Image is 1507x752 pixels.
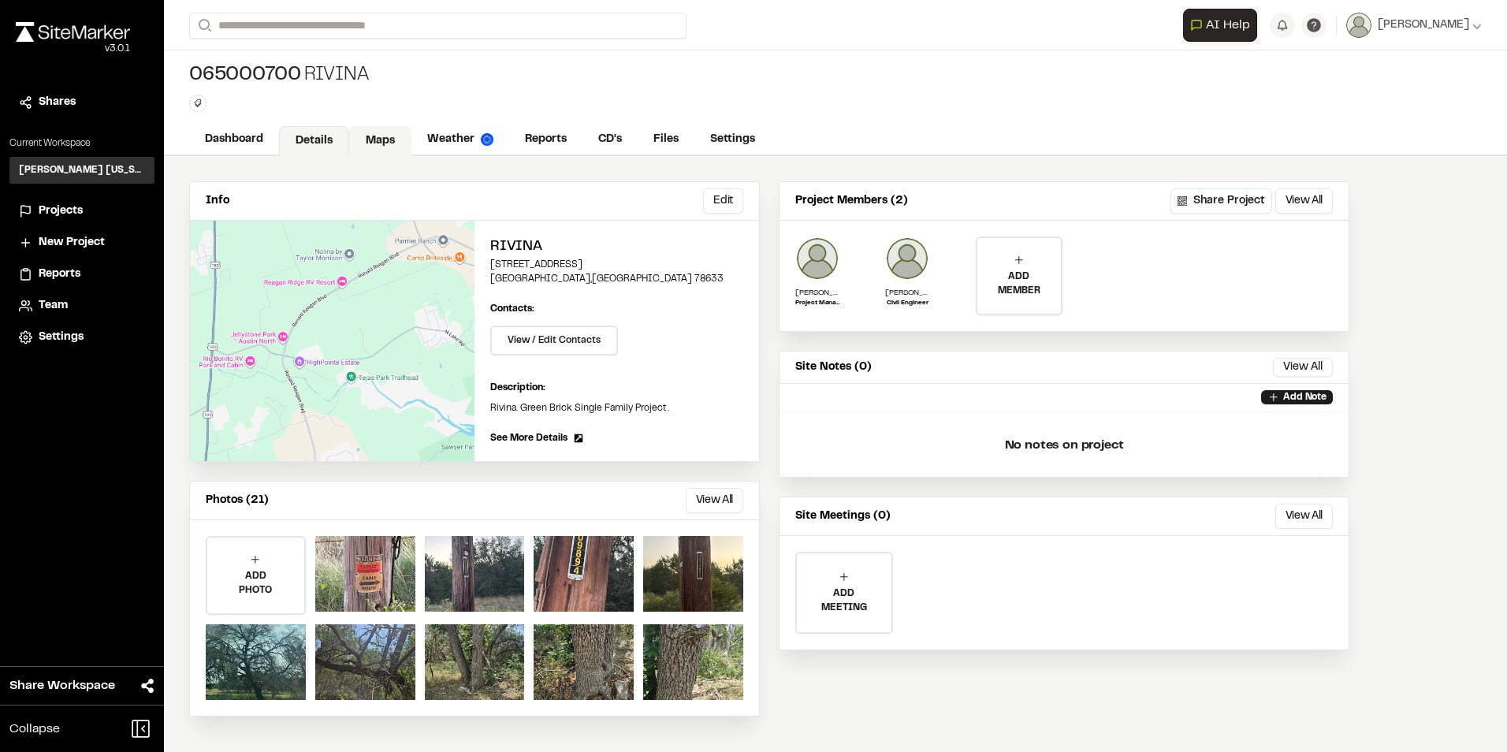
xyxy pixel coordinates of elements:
[885,236,929,281] img: Sarah Starkey
[1183,9,1257,42] button: Open AI Assistant
[39,329,84,346] span: Settings
[686,488,743,513] button: View All
[1275,188,1333,214] button: View All
[39,266,80,283] span: Reports
[19,297,145,315] a: Team
[490,381,743,395] p: Description:
[1378,17,1469,34] span: [PERSON_NAME]
[206,492,269,509] p: Photos (21)
[1273,358,1333,377] button: View All
[490,401,743,415] p: Rivina. Green Brick Single Family Project.
[39,234,105,251] span: New Project
[189,13,218,39] button: Search
[349,126,411,156] a: Maps
[582,125,638,154] a: CD's
[189,95,207,112] button: Edit Tags
[411,125,509,154] a: Weather
[795,299,839,308] p: Project Manager
[795,508,891,525] p: Site Meetings (0)
[39,297,68,315] span: Team
[1206,16,1250,35] span: AI Help
[1170,188,1272,214] button: Share Project
[16,42,130,56] div: Oh geez...please don't...
[694,125,771,154] a: Settings
[279,126,349,156] a: Details
[885,287,929,299] p: [PERSON_NAME]
[638,125,694,154] a: Files
[189,63,368,88] div: Rivina
[9,720,60,739] span: Collapse
[206,192,229,210] p: Info
[490,272,743,286] p: [GEOGRAPHIC_DATA] , [GEOGRAPHIC_DATA] 78633
[885,299,929,308] p: Civil Engineer
[490,258,743,272] p: [STREET_ADDRESS]
[19,163,145,177] h3: [PERSON_NAME] [US_STATE]
[189,63,301,88] span: 065000700
[1283,390,1327,404] p: Add Note
[1183,9,1263,42] div: Open AI Assistant
[795,287,839,299] p: [PERSON_NAME]
[19,94,145,111] a: Shares
[797,586,891,615] p: ADD MEETING
[207,569,304,598] p: ADD PHOTO
[795,359,872,376] p: Site Notes (0)
[19,329,145,346] a: Settings
[490,431,567,445] span: See More Details
[19,203,145,220] a: Projects
[1275,504,1333,529] button: View All
[977,270,1061,298] p: ADD MEMBER
[795,192,908,210] p: Project Members (2)
[39,94,76,111] span: Shares
[490,326,618,356] button: View / Edit Contacts
[1346,13,1482,38] button: [PERSON_NAME]
[1346,13,1371,38] img: User
[792,420,1336,471] p: No notes on project
[16,22,130,42] img: rebrand.png
[490,236,743,258] h2: Rivina
[509,125,582,154] a: Reports
[19,234,145,251] a: New Project
[19,266,145,283] a: Reports
[9,136,154,151] p: Current Workspace
[189,125,279,154] a: Dashboard
[9,676,115,695] span: Share Workspace
[490,302,534,316] p: Contacts:
[39,203,83,220] span: Projects
[795,236,839,281] img: Alex
[481,133,493,146] img: precipai.png
[703,188,743,214] button: Edit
